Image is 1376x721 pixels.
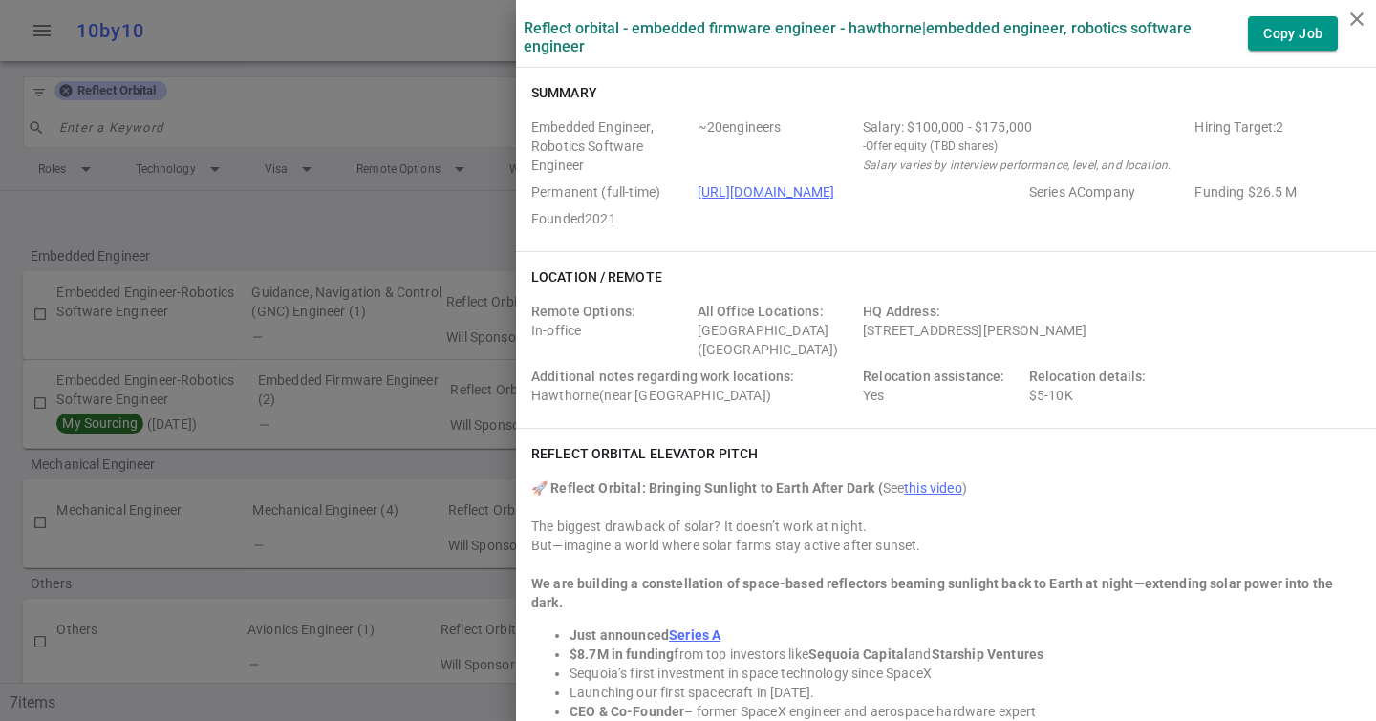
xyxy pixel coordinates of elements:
[531,209,690,228] span: Employer Founded
[531,517,1361,536] div: The biggest drawback of solar? It doesn’t work at night.
[669,627,720,643] a: Series A
[531,478,1361,498] div: See )
[531,182,690,201] span: Job Type
[531,267,662,286] h6: Location / Remote
[904,480,962,496] a: this video
[570,702,1361,721] li: – former SpaceX engineer and aerospace hardware expert
[863,159,1171,172] i: Salary varies by interview performance, level, and location.
[1029,182,1188,201] span: Employer Stage e.g. Series A
[1029,369,1147,384] span: Relocation details:
[932,647,1044,662] strong: Starship Ventures
[1194,182,1353,201] span: Employer Founding
[524,19,1248,55] label: Reflect Orbital - Embedded Firmware Engineer - Hawthorne | Embedded Engineer, Robotics Software E...
[531,480,883,496] strong: 🚀 Reflect Orbital: Bringing Sunlight to Earth After Dark (
[1029,367,1188,405] div: $5-10K
[570,645,1361,664] li: from top investors like and
[863,137,1187,156] small: - Offer equity (TBD shares)
[531,117,690,175] span: Roles
[1345,8,1368,31] i: close
[863,304,940,319] span: HQ Address:
[570,664,1361,683] li: Sequoia’s first investment in space technology since SpaceX
[863,367,1021,405] div: Yes
[531,369,794,384] span: Additional notes regarding work locations:
[863,302,1187,359] div: [STREET_ADDRESS][PERSON_NAME]
[531,302,690,359] div: In-office
[698,117,856,175] span: Team Count
[531,367,855,405] div: Hawthorne(near [GEOGRAPHIC_DATA])
[570,647,674,662] strong: $8.7M in funding
[698,184,835,200] a: [URL][DOMAIN_NAME]
[570,704,684,719] strong: CEO & Co-Founder
[570,683,1361,702] li: Launching our first spacecraft in [DATE].
[1194,117,1353,175] span: Hiring Target
[863,369,1004,384] span: Relocation assistance:
[531,536,1361,555] div: But—imagine a world where solar farms stay active after sunset.
[863,117,1187,137] div: Salary Range
[1248,16,1338,52] button: Copy Job
[570,627,669,643] strong: Just announced
[698,182,1021,201] span: Company URL
[698,302,856,359] div: [GEOGRAPHIC_DATA] ([GEOGRAPHIC_DATA])
[531,83,597,102] h6: Summary
[531,444,758,463] h6: Reflect Orbital elevator pitch
[531,304,635,319] span: Remote Options:
[698,304,824,319] span: All Office Locations:
[808,647,908,662] strong: Sequoia Capital
[531,576,1333,610] strong: We are building a constellation of space-based reflectors beaming sunlight back to Earth at night...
